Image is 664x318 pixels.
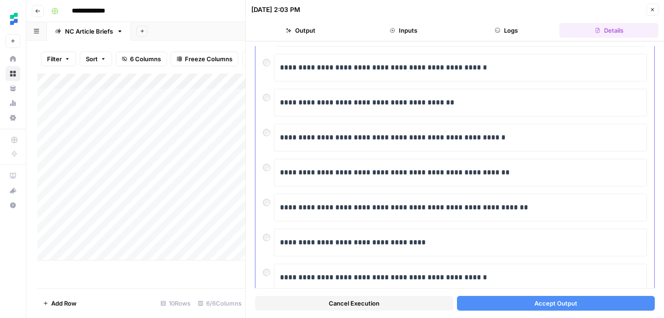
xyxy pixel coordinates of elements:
a: Settings [6,110,20,125]
a: Your Data [6,81,20,96]
a: Home [6,52,20,66]
div: [DATE] 2:03 PM [251,5,300,14]
button: Workspace: Ten Speed [6,7,20,30]
button: Details [559,23,658,38]
button: Help + Support [6,198,20,213]
button: Cancel Execution [255,296,453,311]
a: NC Article Briefs [47,22,131,40]
button: Accept Output [457,296,655,311]
span: Add Row [51,299,77,308]
span: Cancel Execution [329,299,379,308]
button: What's new? [6,183,20,198]
button: Freeze Columns [171,52,238,66]
img: Ten Speed Logo [6,11,22,27]
button: Sort [80,52,112,66]
button: Logs [457,23,556,38]
div: 10 Rows [157,296,194,311]
button: Filter [41,52,76,66]
div: What's new? [6,184,20,197]
span: Sort [86,54,98,64]
span: Freeze Columns [185,54,232,64]
button: Add Row [37,296,82,311]
div: NC Article Briefs [65,27,113,36]
a: Browse [6,66,20,81]
span: Filter [47,54,62,64]
span: Accept Output [534,299,577,308]
button: Output [251,23,350,38]
a: AirOps Academy [6,168,20,183]
button: 6 Columns [116,52,167,66]
span: 6 Columns [130,54,161,64]
div: 6/6 Columns [194,296,245,311]
a: Usage [6,96,20,110]
button: Inputs [354,23,453,38]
